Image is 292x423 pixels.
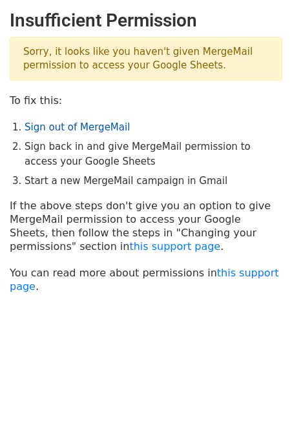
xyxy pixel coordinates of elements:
[10,94,282,107] p: To fix this:
[10,199,282,253] p: If the above steps don't give you an option to give MergeMail permission to access your Google Sh...
[10,37,282,81] p: Sorry, it looks like you haven't given MergeMail permission to access your Google Sheets.
[10,266,282,293] p: You can read more about permissions in .
[25,174,282,189] li: Start a new MergeMail campaign in Gmail
[129,240,220,253] a: this support page
[10,267,279,293] a: this support page
[227,361,292,423] iframe: Chat Widget
[10,10,282,32] h2: Insufficient Permission
[25,139,282,169] li: Sign back in and give MergeMail permission to access your Google Sheets
[25,121,130,133] a: Sign out of MergeMail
